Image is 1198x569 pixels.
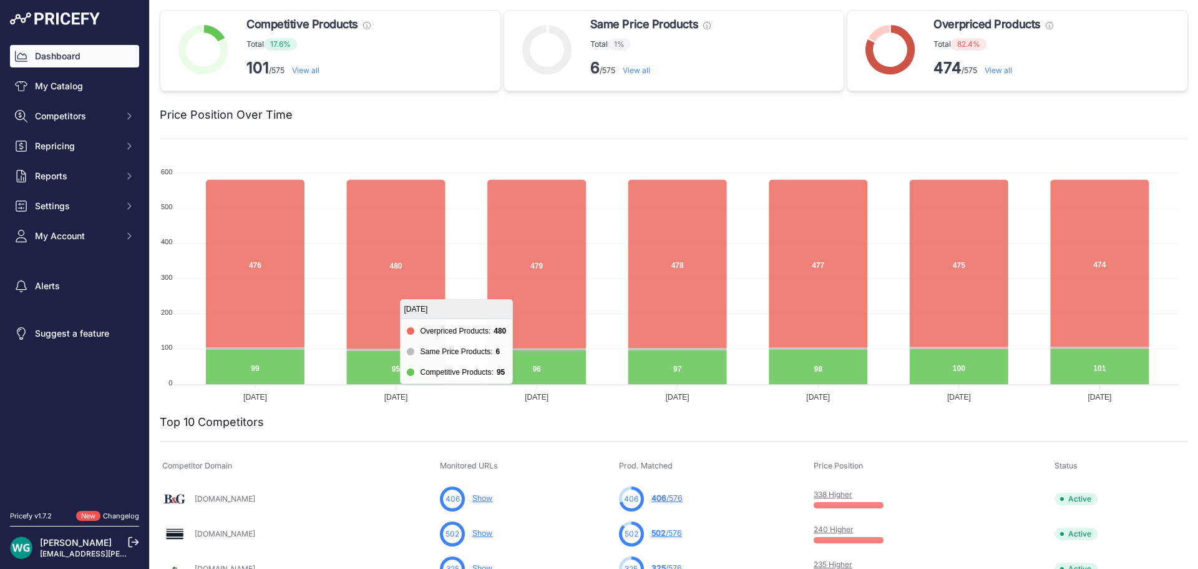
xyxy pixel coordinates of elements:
strong: 474 [933,59,962,77]
span: Active [1054,528,1098,540]
tspan: 600 [161,168,172,176]
tspan: [DATE] [243,393,267,402]
span: My Account [35,230,117,242]
span: New [76,511,100,522]
strong: 101 [246,59,269,77]
a: 502/576 [651,528,682,538]
span: 502 [625,528,638,540]
div: Pricefy v1.7.2 [10,511,52,522]
a: Show [472,528,492,538]
p: Total [246,38,371,51]
span: 82.4% [951,38,986,51]
tspan: 0 [168,379,172,387]
span: Competitor Domain [162,461,232,470]
button: Settings [10,195,139,217]
a: View all [985,66,1012,75]
p: Total [933,38,1053,51]
span: 502 [446,528,459,540]
a: Dashboard [10,45,139,67]
a: [PERSON_NAME] [40,537,112,548]
h2: Price Position Over Time [160,106,293,124]
strong: 6 [590,59,600,77]
span: Prod. Matched [619,461,673,470]
span: 502 [651,528,666,538]
a: View all [292,66,319,75]
a: 406/576 [651,493,683,503]
a: 235 Higher [814,560,852,569]
p: Total [590,38,711,51]
tspan: [DATE] [384,393,408,402]
span: Price Position [814,461,863,470]
a: [EMAIL_ADDRESS][PERSON_NAME][DOMAIN_NAME] [40,549,232,558]
p: /575 [246,58,371,78]
span: Competitive Products [246,16,358,33]
img: Pricefy Logo [10,12,100,25]
p: /575 [933,58,1053,78]
nav: Sidebar [10,45,139,496]
a: [DOMAIN_NAME] [195,529,255,538]
span: 406 [624,493,638,505]
a: 240 Higher [814,525,854,534]
span: Settings [35,200,117,212]
span: Monitored URLs [440,461,498,470]
button: My Account [10,225,139,247]
tspan: [DATE] [947,393,971,402]
span: Active [1054,493,1098,505]
tspan: 300 [161,274,172,281]
button: Reports [10,165,139,187]
p: /575 [590,58,711,78]
a: Show [472,493,492,503]
a: Changelog [103,512,139,520]
span: Competitors [35,110,117,122]
tspan: [DATE] [525,393,548,402]
tspan: 400 [161,238,172,245]
a: My Catalog [10,75,139,97]
a: View all [623,66,650,75]
button: Repricing [10,135,139,157]
tspan: 100 [161,344,172,351]
button: Competitors [10,105,139,127]
tspan: [DATE] [1088,393,1112,402]
tspan: [DATE] [806,393,830,402]
a: Suggest a feature [10,322,139,345]
span: Status [1054,461,1078,470]
span: Repricing [35,140,117,152]
tspan: 500 [161,203,172,210]
span: 1% [608,38,631,51]
span: Reports [35,170,117,182]
span: 406 [446,493,460,505]
tspan: [DATE] [666,393,689,402]
span: Same Price Products [590,16,698,33]
span: 406 [651,493,666,503]
a: 338 Higher [814,490,852,499]
span: Overpriced Products [933,16,1040,33]
span: 17.6% [264,38,297,51]
a: Alerts [10,275,139,297]
a: [DOMAIN_NAME] [195,494,255,503]
tspan: 200 [161,309,172,316]
h2: Top 10 Competitors [160,413,264,431]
